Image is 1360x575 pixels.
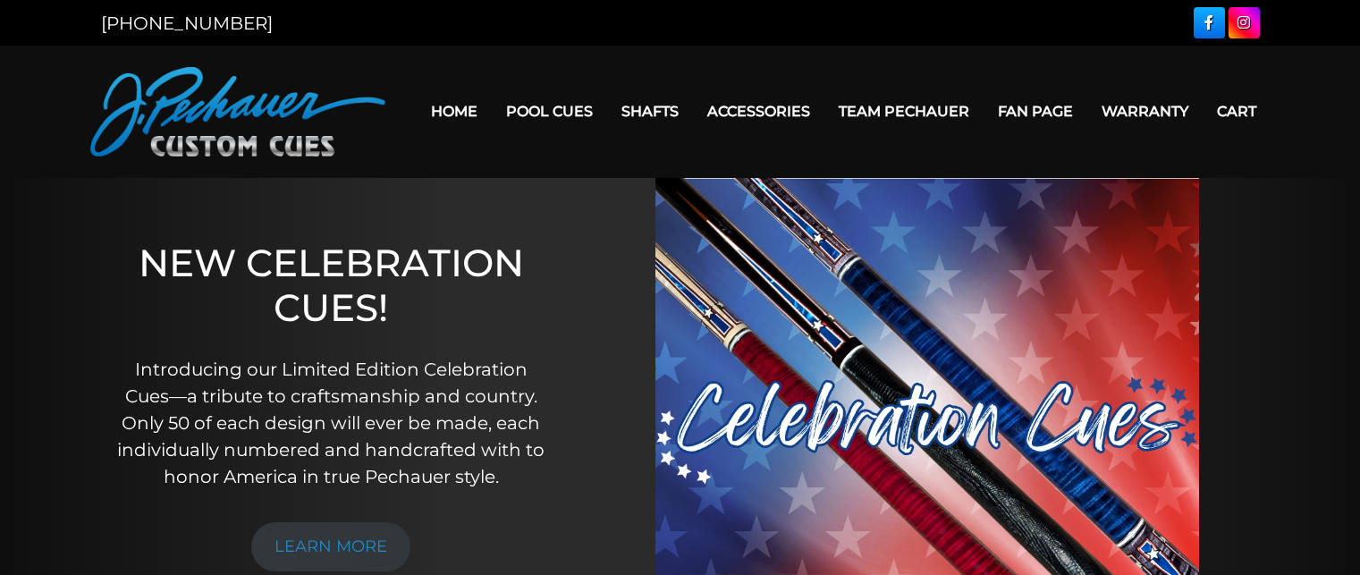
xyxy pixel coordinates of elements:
img: Pechauer Custom Cues [90,67,385,156]
h1: NEW CELEBRATION CUES! [111,241,551,331]
a: Accessories [693,89,824,134]
a: LEARN MORE [251,522,410,571]
a: Pool Cues [492,89,607,134]
p: Introducing our Limited Edition Celebration Cues—a tribute to craftsmanship and country. Only 50 ... [111,356,551,490]
a: [PHONE_NUMBER] [101,13,273,34]
a: Shafts [607,89,693,134]
a: Home [417,89,492,134]
a: Fan Page [984,89,1087,134]
a: Cart [1203,89,1271,134]
a: Warranty [1087,89,1203,134]
a: Team Pechauer [824,89,984,134]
